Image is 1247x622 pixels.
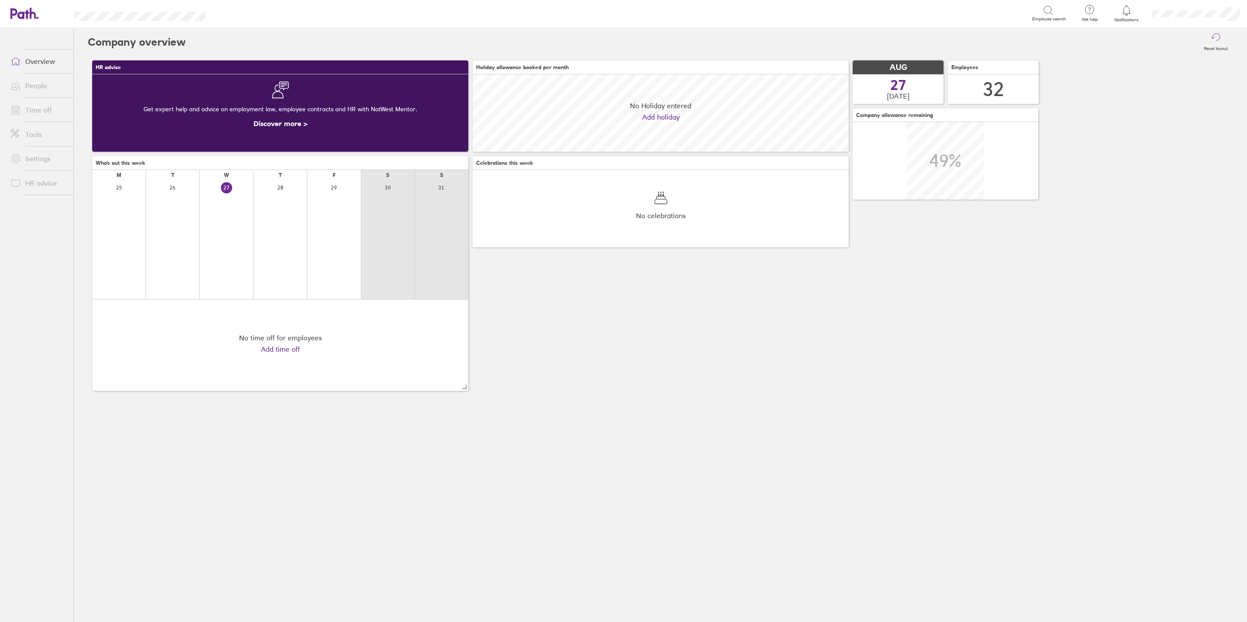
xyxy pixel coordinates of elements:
[3,101,73,119] a: Time off
[239,334,322,342] div: No time off for employees
[630,102,691,110] span: No Holiday entered
[3,174,73,192] a: HR advice
[1199,28,1233,56] button: Reset layout
[117,172,121,178] div: M
[253,119,307,128] a: Discover more >
[890,78,906,92] span: 27
[1076,17,1104,22] span: Get help
[171,172,174,178] div: T
[96,64,121,70] span: HR advice
[3,77,73,94] a: People
[856,112,933,118] span: Company allowance remaining
[279,172,282,178] div: T
[1113,17,1141,23] span: Notifications
[1113,4,1141,23] a: Notifications
[3,126,73,143] a: Tools
[983,78,1004,100] div: 32
[890,63,907,72] span: AUG
[642,113,680,121] a: Add holiday
[3,53,73,70] a: Overview
[1199,43,1233,51] label: Reset layout
[386,172,389,178] div: S
[229,9,251,17] div: Search
[224,172,229,178] div: W
[476,64,569,70] span: Holiday allowance booked per month
[636,212,686,220] span: No celebrations
[1032,17,1066,22] span: Employee search
[476,160,533,166] span: Celebrations this week
[333,172,336,178] div: F
[887,92,910,100] span: [DATE]
[951,64,978,70] span: Employees
[440,172,443,178] div: S
[261,345,300,353] a: Add time off
[3,150,73,167] a: Settings
[96,160,145,166] span: Who's out this week
[88,28,186,56] h2: Company overview
[99,99,461,120] div: Get expert help and advice on employment law, employee contracts and HR with NatWest Mentor.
